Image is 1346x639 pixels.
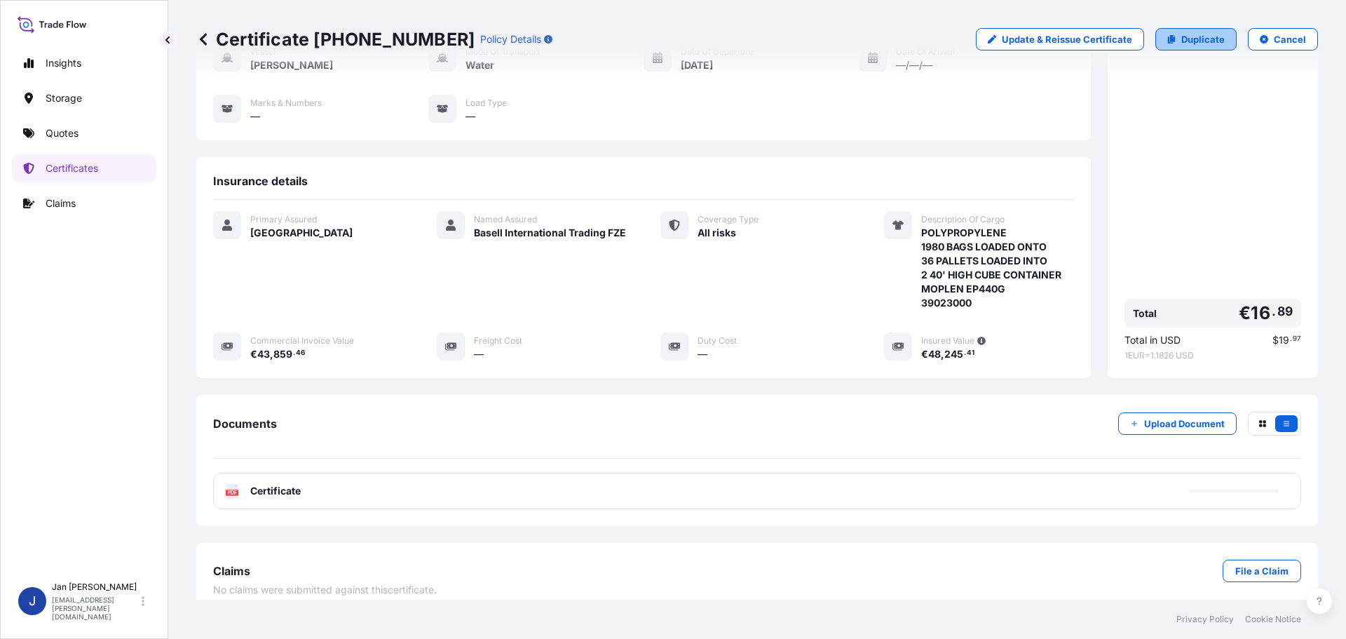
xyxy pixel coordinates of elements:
[1248,28,1318,51] button: Cancel
[250,484,301,498] span: Certificate
[1155,28,1237,51] a: Duplicate
[1176,614,1234,625] a: Privacy Policy
[46,126,79,140] p: Quotes
[1272,307,1276,316] span: .
[213,174,308,188] span: Insurance details
[250,214,317,225] span: Primary Assured
[698,226,736,240] span: All risks
[46,56,81,70] p: Insights
[273,349,292,359] span: 859
[12,154,156,182] a: Certificates
[474,226,626,240] span: Basell International Trading FZE
[921,335,974,347] span: Insured Value
[474,214,537,225] span: Named Assured
[52,596,139,621] p: [EMAIL_ADDRESS][PERSON_NAME][DOMAIN_NAME]
[52,581,139,593] p: Jan [PERSON_NAME]
[465,109,475,123] span: —
[250,109,260,123] span: —
[270,349,273,359] span: ,
[46,161,98,175] p: Certificates
[29,594,36,608] span: J
[698,214,759,225] span: Coverage Type
[1124,333,1181,347] span: Total in USD
[1181,32,1225,46] p: Duplicate
[1274,32,1306,46] p: Cancel
[967,351,974,356] span: 41
[257,349,270,359] span: 43
[921,214,1005,225] span: Description Of Cargo
[1272,335,1279,345] span: $
[1239,304,1251,322] span: €
[480,32,541,46] p: Policy Details
[928,349,941,359] span: 48
[1118,412,1237,435] button: Upload Document
[944,349,963,359] span: 245
[474,335,522,347] span: Freight Cost
[250,226,353,240] span: [GEOGRAPHIC_DATA]
[213,417,277,431] span: Documents
[250,97,322,109] span: Marks & Numbers
[941,349,944,359] span: ,
[250,349,257,359] span: €
[213,583,437,597] span: No claims were submitted against this certificate .
[1124,350,1301,361] span: 1 EUR = 1.1826 USD
[921,226,1061,310] span: POLYPROPYLENE 1980 BAGS LOADED ONTO 36 PALLETS LOADED INTO 2 40' HIGH CUBE CONTAINER MOPLEN EP440...
[213,564,250,578] span: Claims
[46,196,76,210] p: Claims
[1277,307,1293,316] span: 89
[1251,304,1270,322] span: 16
[12,84,156,112] a: Storage
[698,347,707,361] span: —
[12,119,156,147] a: Quotes
[196,28,475,51] p: Certificate [PHONE_NUMBER]
[1245,614,1301,625] a: Cookie Notice
[1133,307,1157,321] span: Total
[1279,335,1289,345] span: 19
[46,91,82,105] p: Storage
[293,351,295,356] span: .
[1290,337,1292,342] span: .
[1144,417,1225,431] p: Upload Document
[228,490,237,495] text: PDF
[976,28,1144,51] a: Update & Reissue Certificate
[1002,32,1132,46] p: Update & Reissue Certificate
[698,335,737,347] span: Duty Cost
[1235,564,1289,578] p: File a Claim
[1293,337,1301,342] span: 97
[12,189,156,217] a: Claims
[474,347,484,361] span: —
[250,335,354,347] span: Commercial Invoice Value
[12,49,156,77] a: Insights
[296,351,305,356] span: 46
[465,97,507,109] span: Load Type
[1223,560,1301,582] a: File a Claim
[964,351,966,356] span: .
[921,349,928,359] span: €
